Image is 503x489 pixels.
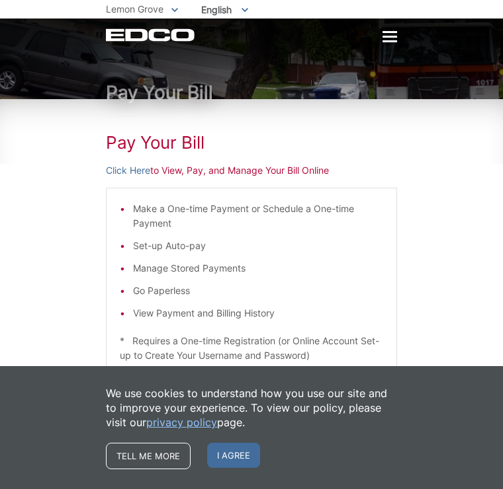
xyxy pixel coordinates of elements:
[146,415,217,430] a: privacy policy
[207,443,260,468] span: I agree
[106,3,163,15] span: Lemon Grove
[106,386,397,430] p: We use cookies to understand how you use our site and to improve your experience. To view our pol...
[106,163,150,178] a: Click Here
[133,261,383,276] li: Manage Stored Payments
[133,306,383,320] li: View Payment and Billing History
[106,132,397,153] h1: Pay Your Bill
[133,202,383,231] li: Make a One-time Payment or Schedule a One-time Payment
[120,334,383,363] p: * Requires a One-time Registration (or Online Account Set-up to Create Your Username and Password)
[106,163,397,178] p: to View, Pay, and Manage Your Bill Online
[106,83,397,102] h1: Pay Your Bill
[106,28,195,42] a: EDCD logo. Return to the homepage.
[133,283,383,298] li: Go Paperless
[133,239,383,253] li: Set-up Auto-pay
[106,443,191,469] a: Tell me more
